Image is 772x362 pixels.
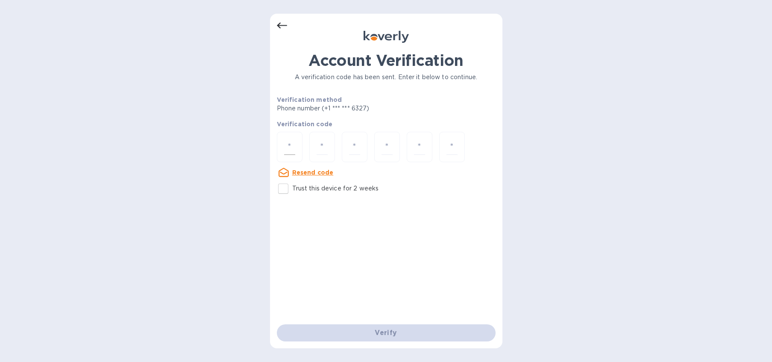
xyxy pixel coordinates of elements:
[277,96,342,103] b: Verification method
[277,104,435,113] p: Phone number (+1 *** *** 6327)
[277,51,496,69] h1: Account Verification
[277,120,496,128] p: Verification code
[292,184,379,193] p: Trust this device for 2 weeks
[277,73,496,82] p: A verification code has been sent. Enter it below to continue.
[292,169,334,176] u: Resend code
